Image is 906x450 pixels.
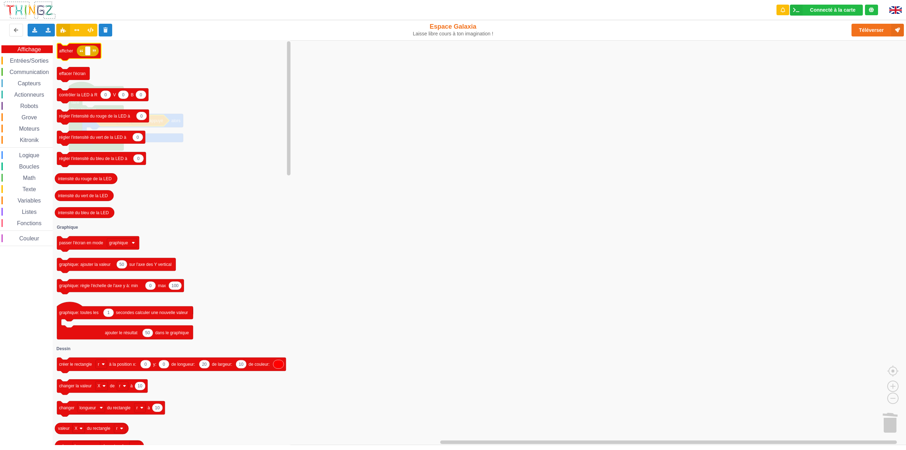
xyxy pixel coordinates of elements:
text: intensité du rouge de la LED [58,176,112,181]
text: X [98,383,101,388]
span: Fonctions [16,220,42,226]
div: Espace Galaxia [373,23,534,37]
text: 0 [104,92,107,97]
text: créer le rectangle [59,362,92,367]
text: de [110,383,115,388]
text: régler l'intensité du bleu de la LED à [59,156,127,161]
text: à la position x: [109,362,136,367]
text: de couleur: [249,362,270,367]
text: 1 [107,310,110,315]
text: 10 [239,362,243,367]
text: 10 [138,383,143,388]
text: régler l'intensité du rouge de la LED à [59,113,130,118]
span: Actionneurs [13,92,45,98]
span: Capteurs [17,80,42,86]
text: sur l'axe des Y vertical [129,262,171,267]
text: max [158,283,166,288]
text: 0 [137,135,139,139]
text: 0 [149,283,152,288]
text: intensité du bleu de la LED [58,210,109,215]
text: V [113,92,116,97]
text: valeur [58,426,70,431]
text: 0 [137,156,140,161]
text: r [119,383,120,388]
text: intensité du vert de la LED [58,193,108,198]
span: Boucles [18,164,40,170]
text: 0 [140,113,143,118]
text: graphique: ajouter la valeur [59,262,110,267]
text: afficher [59,49,73,53]
img: thingz_logo.png [3,1,56,19]
text: y: [153,362,156,367]
text: 50 [145,330,150,335]
text: à [130,383,133,388]
span: Couleur [18,235,40,241]
text: 100 [171,283,178,288]
div: Tu es connecté au serveur de création de Thingz [865,5,878,15]
span: Grove [21,114,38,120]
text: du rectangle [87,426,110,431]
span: Kitronik [19,137,40,143]
text: 0 [163,362,165,367]
text: longueur [79,405,96,410]
span: Math [22,175,37,181]
text: effacer l'écran [59,71,86,76]
span: Listes [21,209,38,215]
text: 20 [202,362,207,367]
text: changer [59,405,74,410]
text: de longueur: [171,362,195,367]
text: régler l'intensité du vert de la LED à [59,135,126,139]
text: graphique: règle l'échelle de l'axe y à: min [59,283,138,288]
text: B [131,92,134,97]
text: r [136,405,138,410]
text: graphique: toutes les [59,310,98,315]
span: Texte [21,186,37,192]
span: Variables [17,198,42,204]
text: passer l'écran en mode [59,240,103,245]
text: Dessin [57,346,70,351]
span: Robots [19,103,39,109]
text: ajouter le résultat [105,330,138,335]
img: gb.png [889,6,902,14]
text: r [116,426,117,431]
text: contrôler la LED à R [59,92,97,97]
span: Moteurs [18,126,41,132]
text: r [98,362,99,367]
div: Connecté à la carte [810,7,855,12]
span: Entrées/Sorties [9,58,50,64]
span: Logique [18,152,40,158]
span: Affichage [16,46,42,52]
text: à [148,405,150,410]
text: X [75,426,78,431]
text: secondes calculer une nouvelle valeur [116,310,188,315]
span: Communication [8,69,50,75]
text: 10 [155,405,160,410]
text: 0 [122,92,125,97]
text: 50 [119,262,124,267]
text: de largeur: [212,362,232,367]
text: graphique [109,240,128,245]
div: Ta base fonctionne bien ! [790,5,863,16]
button: Téléverser [851,24,904,36]
text: changer la valeur [59,383,92,388]
text: du rectangle [107,405,131,410]
text: 0 [140,92,142,97]
text: 0 [144,362,147,367]
text: Graphique [57,225,78,230]
div: Laisse libre cours à ton imagination ! [373,31,534,37]
text: dans le graphique [155,330,189,335]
